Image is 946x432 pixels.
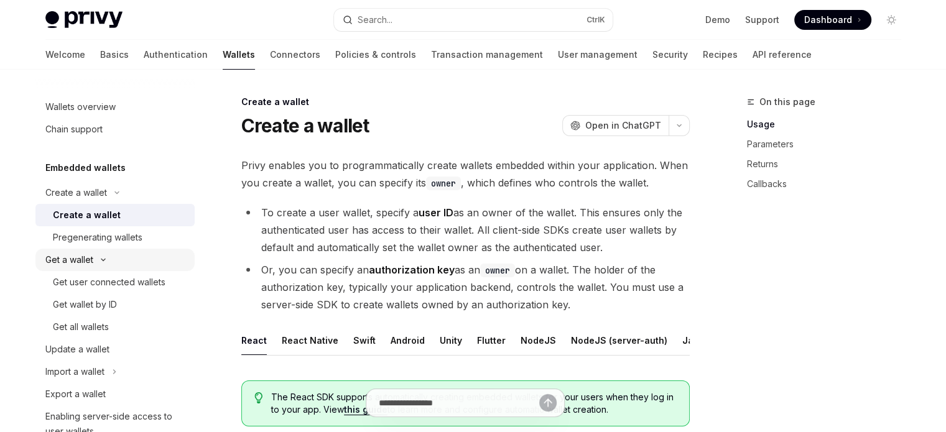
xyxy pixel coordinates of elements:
button: React [241,326,267,355]
a: Get wallet by ID [35,293,195,316]
a: Usage [747,114,911,134]
button: Toggle dark mode [881,10,901,30]
a: Parameters [747,134,911,154]
button: Android [391,326,425,355]
h5: Embedded wallets [45,160,126,175]
button: Send message [539,394,557,411]
img: light logo [45,11,123,29]
button: Get a wallet [35,249,195,271]
button: Flutter [477,326,506,355]
a: Welcome [45,40,85,70]
a: Update a wallet [35,338,195,361]
span: Open in ChatGPT [585,119,661,132]
div: Create a wallet [45,185,107,200]
a: Wallets [223,40,255,70]
button: NodeJS [521,326,556,355]
div: Export a wallet [45,387,106,402]
div: Pregenerating wallets [53,230,142,245]
button: Java [682,326,704,355]
a: Demo [705,14,730,26]
div: Update a wallet [45,342,109,357]
div: Wallets overview [45,99,116,114]
input: Ask a question... [379,389,539,416]
span: Ctrl K [587,15,605,25]
a: Pregenerating wallets [35,226,195,249]
a: Transaction management [431,40,543,70]
button: NodeJS (server-auth) [571,326,667,355]
strong: user ID [419,206,453,219]
a: Returns [747,154,911,174]
li: Or, you can specify an as an on a wallet. The holder of the authorization key, typically your app... [241,261,690,313]
span: Privy enables you to programmatically create wallets embedded within your application. When you c... [241,157,690,191]
div: Create a wallet [53,208,121,223]
a: Connectors [270,40,320,70]
button: Open in ChatGPT [562,115,669,136]
li: To create a user wallet, specify a as an owner of the wallet. This ensures only the authenticated... [241,204,690,256]
div: Create a wallet [241,96,690,108]
a: Wallets overview [35,96,195,118]
a: Policies & controls [335,40,416,70]
div: Import a wallet [45,364,104,379]
button: Unity [440,326,462,355]
button: Swift [353,326,376,355]
code: owner [426,177,461,190]
a: Get user connected wallets [35,271,195,293]
div: Get all wallets [53,319,109,334]
a: Security [652,40,688,70]
button: Search...CtrlK [334,9,613,31]
div: Get wallet by ID [53,297,117,312]
code: owner [480,264,515,277]
a: Dashboard [794,10,871,30]
div: Get a wallet [45,252,93,267]
div: Get user connected wallets [53,275,165,290]
div: Search... [358,12,392,27]
span: On this page [759,94,815,109]
a: Support [745,14,779,26]
a: Chain support [35,118,195,140]
button: Import a wallet [35,361,195,383]
a: Recipes [703,40,738,70]
strong: authorization key [369,264,455,276]
a: Authentication [144,40,208,70]
a: Get all wallets [35,316,195,338]
h1: Create a wallet [241,114,369,137]
a: Basics [100,40,129,70]
a: User management [558,40,638,70]
span: Dashboard [804,14,852,26]
a: API reference [753,40,812,70]
button: Create a wallet [35,182,195,204]
div: Chain support [45,122,103,137]
button: React Native [282,326,338,355]
a: Create a wallet [35,204,195,226]
a: Callbacks [747,174,911,194]
a: Export a wallet [35,383,195,405]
